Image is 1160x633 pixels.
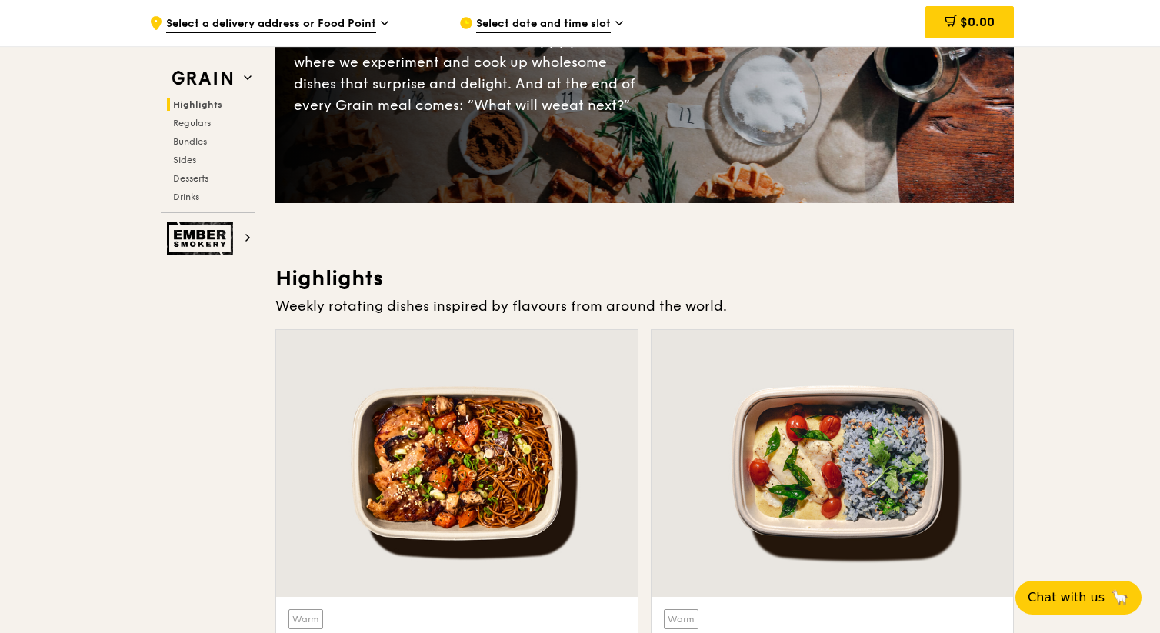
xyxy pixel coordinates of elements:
[960,15,995,29] span: $0.00
[275,295,1014,317] div: Weekly rotating dishes inspired by flavours from around the world.
[167,222,238,255] img: Ember Smokery web logo
[288,609,323,629] div: Warm
[173,173,208,184] span: Desserts
[1028,588,1105,607] span: Chat with us
[1015,581,1142,615] button: Chat with us🦙
[173,192,199,202] span: Drinks
[664,609,698,629] div: Warm
[166,16,376,33] span: Select a delivery address or Food Point
[173,155,196,165] span: Sides
[561,97,630,114] span: eat next?”
[1111,588,1129,607] span: 🦙
[294,8,645,116] div: The Grain that loves to play. With ingredients. Flavours. Food. The kitchen is our happy place, w...
[173,99,222,110] span: Highlights
[167,65,238,92] img: Grain web logo
[173,136,207,147] span: Bundles
[173,118,211,128] span: Regulars
[476,16,611,33] span: Select date and time slot
[275,265,1014,292] h3: Highlights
